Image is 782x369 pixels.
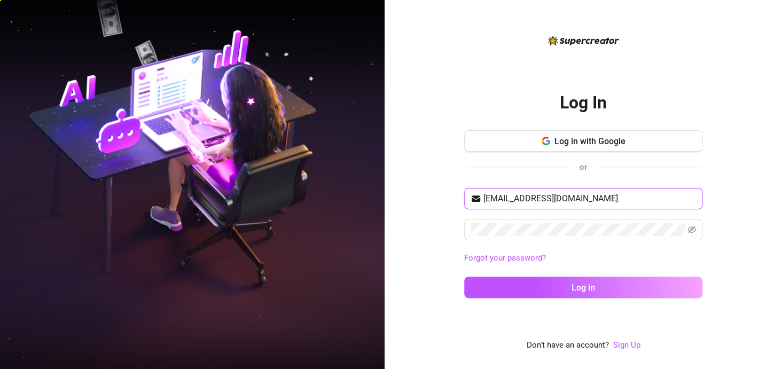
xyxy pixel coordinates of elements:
a: Sign Up [613,339,640,352]
span: Log in with Google [554,136,625,146]
h2: Log In [560,92,607,114]
img: logo-BBDzfeDw.svg [548,36,619,45]
span: eye-invisible [687,225,696,234]
span: or [580,162,587,172]
span: Log in [572,282,595,293]
a: Sign Up [613,340,640,350]
button: Log in [464,277,702,298]
input: Your email [483,192,696,205]
span: Don't have an account? [527,339,609,352]
a: Forgot your password? [464,252,702,265]
button: Log in with Google [464,130,702,152]
a: Forgot your password? [464,253,546,263]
